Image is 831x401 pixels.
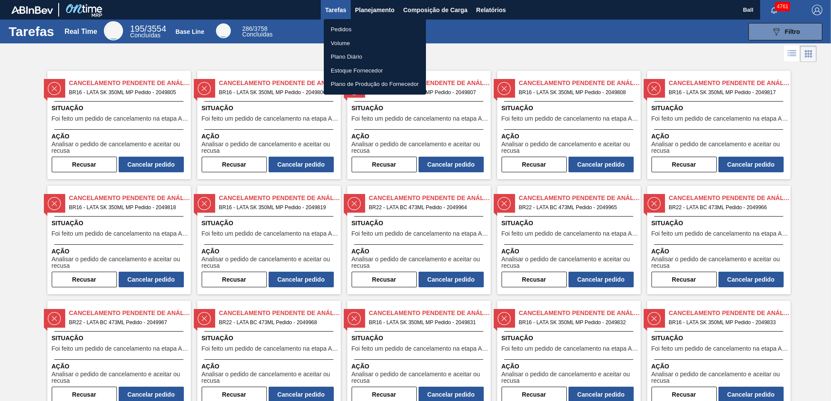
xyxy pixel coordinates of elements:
[324,50,426,64] a: Plano Diário
[324,23,426,36] a: Pedidos
[324,36,426,50] a: Volume
[324,64,426,78] a: Estoque Fornecedor
[324,77,426,91] a: Plano de Produção do Fornecedor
